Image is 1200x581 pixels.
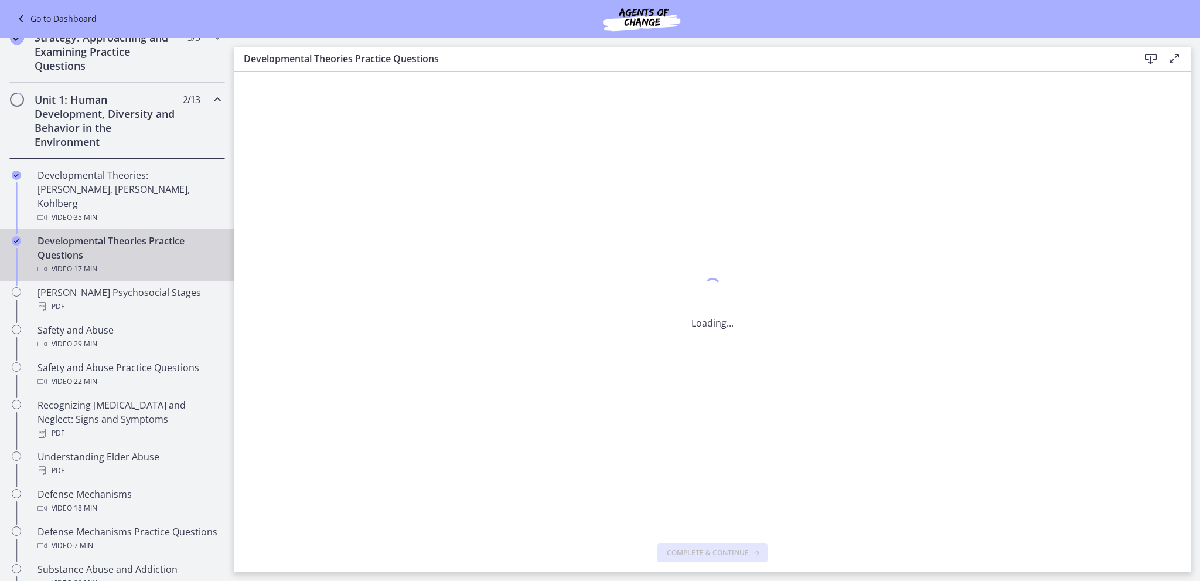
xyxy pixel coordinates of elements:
span: · 17 min [72,262,97,276]
h2: Unit 1: Human Development, Diversity and Behavior in the Environment [35,93,178,149]
i: Completed [12,236,21,246]
span: Complete & continue [667,548,749,558]
span: · 29 min [72,337,97,351]
div: Safety and Abuse [37,323,220,351]
h3: Developmental Theories Practice Questions [244,52,1120,66]
div: Defense Mechanisms [37,487,220,515]
span: · 18 min [72,501,97,515]
div: Recognizing [MEDICAL_DATA] and Neglect: Signs and Symptoms [37,398,220,440]
button: Complete & continue [657,543,768,562]
p: Loading... [691,316,734,330]
div: Video [37,501,220,515]
div: PDF [37,464,220,478]
h2: Strategy: Approaching and Examining Practice Questions [35,30,178,73]
span: 2 / 13 [183,93,200,107]
span: · 22 min [72,375,97,389]
span: 3 / 3 [187,30,200,45]
div: Video [37,337,220,351]
span: · 35 min [72,210,97,225]
img: Agents of Change [571,5,712,33]
div: 1 [691,275,734,302]
i: Completed [10,30,24,45]
div: [PERSON_NAME] Psychosocial Stages [37,286,220,314]
div: Video [37,539,220,553]
div: PDF [37,300,220,314]
a: Go to Dashboard [14,12,97,26]
div: Defense Mechanisms Practice Questions [37,525,220,553]
div: Video [37,210,220,225]
span: · 7 min [72,539,93,553]
div: Video [37,262,220,276]
div: Understanding Elder Abuse [37,450,220,478]
div: Developmental Theories Practice Questions [37,234,220,276]
div: PDF [37,426,220,440]
div: Developmental Theories: [PERSON_NAME], [PERSON_NAME], Kohlberg [37,168,220,225]
i: Completed [12,171,21,180]
div: Safety and Abuse Practice Questions [37,361,220,389]
div: Video [37,375,220,389]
